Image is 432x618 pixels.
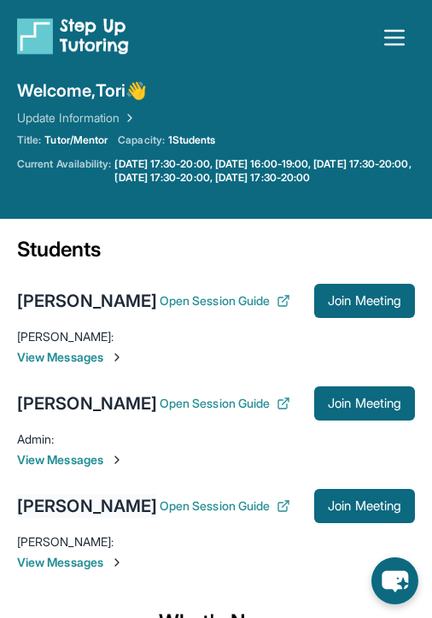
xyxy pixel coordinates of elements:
img: Chevron Right [120,109,137,127]
button: Open Session Guide [160,497,290,515]
span: Welcome, Tori 👋 [17,79,147,103]
span: 1 Students [168,133,216,147]
button: Open Session Guide [160,292,290,309]
span: View Messages [17,451,415,468]
div: [PERSON_NAME] [17,289,157,313]
img: logo [17,17,129,55]
button: Join Meeting [314,489,415,523]
div: [PERSON_NAME] [17,494,157,518]
span: Join Meeting [328,501,401,511]
span: Current Availability: [17,157,111,185]
button: chat-button [371,557,418,604]
img: Chevron-Right [110,556,124,569]
span: Admin : [17,432,54,446]
span: Join Meeting [328,398,401,409]
span: Capacity: [118,133,165,147]
span: View Messages [17,349,415,366]
button: Join Meeting [314,386,415,421]
img: Chevron-Right [110,453,124,467]
img: Chevron-Right [110,350,124,364]
a: Update Information [17,109,137,127]
span: Title: [17,133,41,147]
span: [PERSON_NAME] : [17,329,114,344]
span: View Messages [17,554,415,571]
span: [PERSON_NAME] : [17,534,114,549]
a: [DATE] 17:30-20:00, [DATE] 16:00-19:00, [DATE] 17:30-20:00, [DATE] 17:30-20:00, [DATE] 17:30-20:00 [114,157,415,185]
div: [PERSON_NAME] [17,391,157,415]
span: Tutor/Mentor [44,133,108,147]
button: Join Meeting [314,284,415,318]
button: Open Session Guide [160,395,290,412]
span: Join Meeting [328,296,401,306]
div: Students [17,236,415,274]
